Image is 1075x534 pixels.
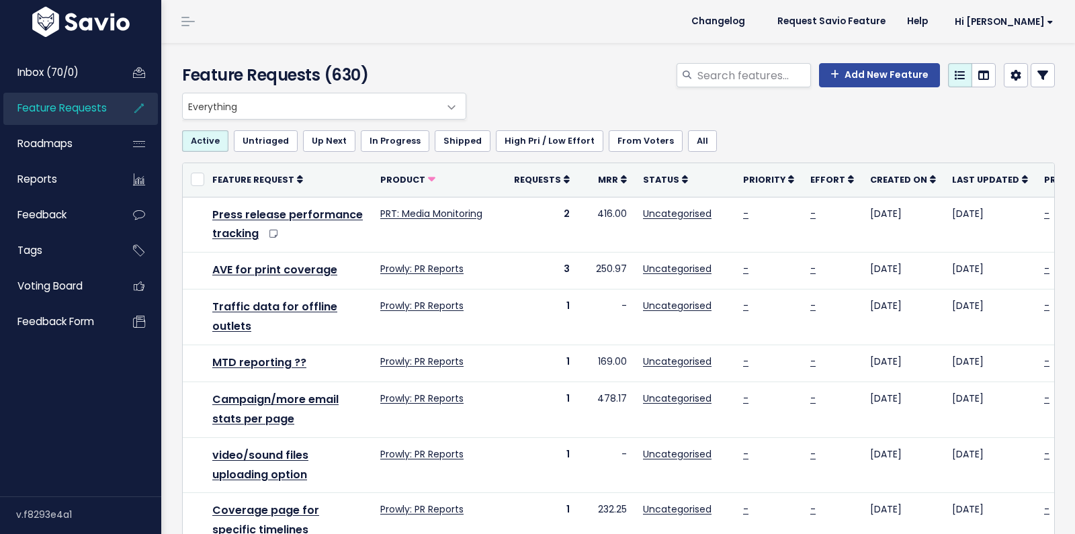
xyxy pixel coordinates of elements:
a: - [1044,392,1049,405]
a: Active [182,130,228,152]
a: Uncategorised [643,207,712,220]
a: Uncategorised [643,355,712,368]
a: Request Savio Feature [767,11,896,32]
a: PRT: Media Monitoring [380,207,482,220]
td: 3 [506,253,578,290]
a: From Voters [609,130,683,152]
a: - [810,262,816,275]
td: [DATE] [862,197,944,253]
a: Product [380,173,435,186]
a: AVE for print coverage [212,262,337,277]
span: Roadmaps [17,136,73,150]
span: Created On [870,174,927,185]
a: - [810,299,816,312]
a: Up Next [303,130,355,152]
span: Everything [183,93,439,119]
a: Priority [743,173,794,186]
a: MTD reporting ?? [212,355,306,370]
a: Reports [3,164,112,195]
img: logo-white.9d6f32f41409.svg [29,7,133,37]
a: Uncategorised [643,447,712,461]
a: - [810,355,816,368]
span: Feature Requests [17,101,107,115]
a: - [743,299,748,312]
a: - [743,207,748,220]
a: - [810,207,816,220]
td: 1 [506,382,578,438]
a: - [1044,447,1049,461]
a: - [1044,262,1049,275]
span: Voting Board [17,279,83,293]
span: MRR [598,174,618,185]
span: Tags [17,243,42,257]
span: Inbox (70/0) [17,65,79,79]
a: - [743,502,748,516]
a: Roadmaps [3,128,112,159]
td: [DATE] [862,437,944,493]
h4: Feature Requests (630) [182,63,460,87]
span: Product [380,174,425,185]
span: Feedback [17,208,67,222]
ul: Filter feature requests [182,130,1055,152]
td: 1 [506,345,578,382]
a: Press release performance tracking [212,207,363,242]
a: Feature Request [212,173,303,186]
a: Campaign/more email stats per page [212,392,339,427]
a: - [810,392,816,405]
a: - [743,355,748,368]
td: [DATE] [862,253,944,290]
td: [DATE] [944,197,1036,253]
div: v.f8293e4a1 [16,497,161,532]
td: [DATE] [862,382,944,438]
span: Hi [PERSON_NAME] [955,17,1053,27]
a: Help [896,11,939,32]
span: Requests [514,174,561,185]
td: [DATE] [862,290,944,345]
td: 416.00 [578,197,635,253]
a: Prowly: PR Reports [380,355,464,368]
span: Everything [182,93,466,120]
td: [DATE] [944,437,1036,493]
td: 2 [506,197,578,253]
a: Uncategorised [643,392,712,405]
a: - [1044,299,1049,312]
a: Prowly: PR Reports [380,299,464,312]
a: Prowly: PR Reports [380,392,464,405]
a: Untriaged [234,130,298,152]
input: Search features... [696,63,811,87]
a: video/sound files uploading option [212,447,308,482]
span: Effort [810,174,845,185]
a: Hi [PERSON_NAME] [939,11,1064,32]
a: Effort [810,173,854,186]
td: 250.97 [578,253,635,290]
td: - [578,290,635,345]
a: Shipped [435,130,490,152]
td: [DATE] [862,345,944,382]
a: Add New Feature [819,63,940,87]
a: Feature Requests [3,93,112,124]
a: Created On [870,173,936,186]
td: [DATE] [944,253,1036,290]
a: - [810,447,816,461]
a: Feedback form [3,306,112,337]
a: Voting Board [3,271,112,302]
td: [DATE] [944,345,1036,382]
a: MRR [598,173,627,186]
a: - [743,447,748,461]
a: Uncategorised [643,502,712,516]
a: Status [643,173,688,186]
a: Uncategorised [643,299,712,312]
a: Traffic data for offline outlets [212,299,337,334]
a: - [810,502,816,516]
a: All [688,130,717,152]
a: Prowly: PR Reports [380,262,464,275]
td: 1 [506,437,578,493]
a: Feedback [3,199,112,230]
span: Feature Request [212,174,294,185]
td: [DATE] [944,290,1036,345]
a: In Progress [361,130,429,152]
a: Requests [514,173,570,186]
td: 478.17 [578,382,635,438]
span: Reports [17,172,57,186]
a: Tags [3,235,112,266]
